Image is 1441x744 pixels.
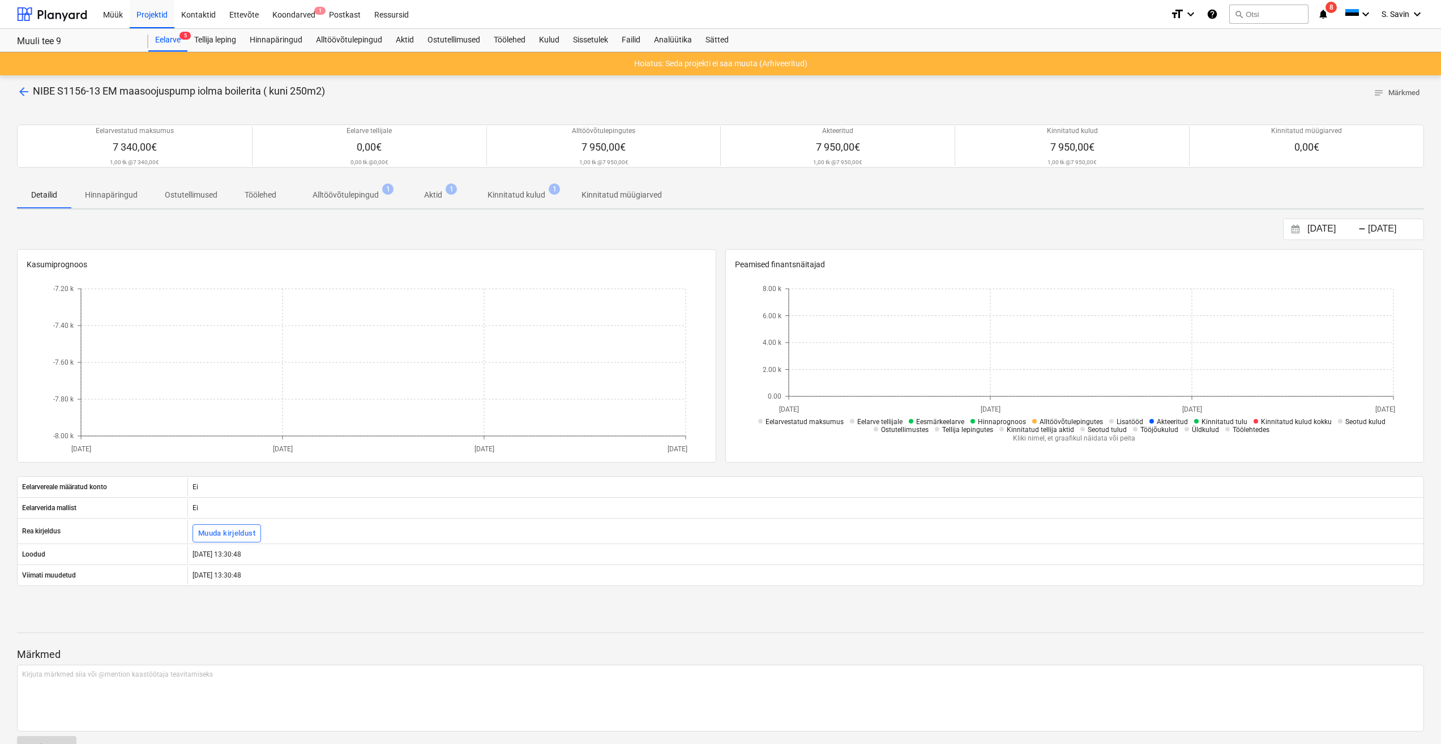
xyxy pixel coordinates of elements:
[382,183,394,195] span: 1
[763,339,782,347] tspan: 4.00 k
[1374,87,1419,100] span: Märkmed
[1192,426,1219,434] span: Üldkulud
[755,434,1393,443] p: Kliki nimel, et graafikul näidata või peita
[813,159,862,166] p: 1,00 tk @ 7 950,00€
[1234,10,1243,19] span: search
[1233,426,1269,434] span: Töölehtedes
[33,85,325,97] span: NIBE S1156-13 EM maasoojuspump iolma boilerita ( kuni 250m2)
[113,141,157,153] span: 7 340,00€
[1088,426,1127,434] span: Seotud tulud
[1047,126,1098,136] p: Kinnitatud kulud
[766,418,844,426] span: Eelarvestatud maksumus
[1117,418,1143,426] span: Lisatööd
[615,29,647,52] a: Failid
[822,126,853,136] p: Akteeritud
[17,648,1424,661] p: Märkmed
[53,322,74,330] tspan: -7.40 k
[313,189,379,201] p: Alltöövõtulepingud
[187,545,1423,563] div: [DATE] 13:30:48
[763,285,782,293] tspan: 8.00 k
[1366,221,1423,237] input: Lõpp
[389,29,421,52] a: Aktid
[245,189,276,201] p: Töölehed
[148,29,187,52] a: Eelarve5
[581,189,662,201] p: Kinnitatud müügiarved
[350,159,388,166] p: 0,00 tk @ 0,00€
[179,32,191,40] span: 5
[53,432,74,440] tspan: -8.00 k
[487,29,532,52] a: Töölehed
[1184,7,1198,21] i: keyboard_arrow_down
[1410,7,1424,21] i: keyboard_arrow_down
[763,366,782,374] tspan: 2.00 k
[424,189,442,201] p: Aktid
[1170,7,1184,21] i: format_size
[978,418,1026,426] span: Hinnaprognoos
[53,395,74,403] tspan: -7.80 k
[634,58,807,70] p: Hoiatus: Seda projekti ei saa muuta (Arhiveeritud)
[1294,141,1319,153] span: 0,00€
[1369,84,1424,102] button: Märkmed
[768,392,781,400] tspan: 0.00
[1345,418,1386,426] span: Seotud kulud
[566,29,615,52] a: Sissetulek
[1047,159,1097,166] p: 1,00 tk @ 7 950,00€
[272,445,292,453] tspan: [DATE]
[31,189,58,201] p: Detailid
[816,141,860,153] span: 7 950,00€
[85,189,138,201] p: Hinnapäringud
[1007,426,1074,434] span: Kinnitatud tellija aktid
[1305,221,1363,237] input: Algus
[1157,418,1188,426] span: Akteeritud
[916,418,964,426] span: Eesmärkeelarve
[22,550,45,559] p: Loodud
[446,183,457,195] span: 1
[165,189,217,201] p: Ostutellimused
[1318,7,1329,21] i: notifications
[581,141,626,153] span: 7 950,00€
[942,426,993,434] span: Tellija lepingutes
[532,29,566,52] a: Kulud
[22,571,76,580] p: Viimati muudetud
[1201,418,1247,426] span: Kinnitatud tulu
[22,527,61,536] p: Rea kirjeldus
[699,29,736,52] a: Sätted
[53,285,74,293] tspan: -7.20 k
[579,159,628,166] p: 1,00 tk @ 7 950,00€
[309,29,389,52] div: Alltöövõtulepingud
[187,29,243,52] a: Tellija leping
[981,405,1000,413] tspan: [DATE]
[148,29,187,52] div: Eelarve
[243,29,309,52] a: Hinnapäringud
[1261,418,1332,426] span: Kinnitatud kulud kokku
[1382,10,1409,19] span: S. Savin
[779,405,799,413] tspan: [DATE]
[187,499,1423,517] div: Ei
[187,478,1423,496] div: Ei
[1375,405,1395,413] tspan: [DATE]
[572,126,635,136] p: Alltöövõtulepingutes
[314,7,326,15] span: 1
[421,29,487,52] div: Ostutellimused
[71,445,91,453] tspan: [DATE]
[1040,418,1103,426] span: Alltöövõtulepingutes
[881,426,929,434] span: Ostutellimustes
[193,524,261,542] button: Muuda kirjeldust
[1271,126,1342,136] p: Kinnitatud müügiarved
[96,126,174,136] p: Eelarvestatud maksumus
[1140,426,1178,434] span: Tööjõukulud
[1229,5,1309,24] button: Otsi
[1359,7,1372,21] i: keyboard_arrow_down
[857,418,903,426] span: Eelarve tellijale
[17,85,31,99] span: arrow_back
[647,29,699,52] a: Analüütika
[1207,7,1218,21] i: Abikeskus
[1325,2,1337,13] span: 8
